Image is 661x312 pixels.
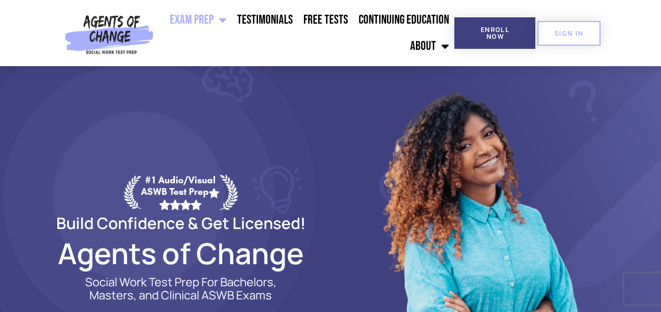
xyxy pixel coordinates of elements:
[73,276,289,302] p: Social Work Test Prep For Bachelors, Masters, and Clinical ASWB Exams
[537,21,601,46] a: SIGN IN
[31,215,331,231] h2: Build Confidence & Get Licensed!
[141,174,220,210] div: #1 Audio/Visual ASWB Test Prep
[353,7,454,33] a: Continuing Education
[298,7,353,33] a: Free Tests
[471,26,518,40] span: Enroll Now
[158,7,455,59] nav: Menu
[405,33,454,59] a: About
[31,241,331,265] h2: Agents of Change
[165,7,232,33] a: Exam Prep
[232,7,298,33] a: Testimonials
[554,30,584,37] span: SIGN IN
[454,17,535,49] a: Enroll Now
